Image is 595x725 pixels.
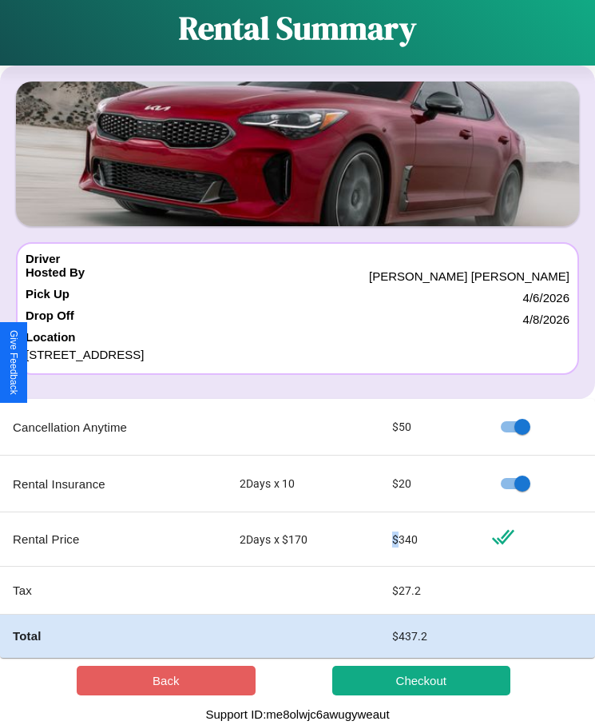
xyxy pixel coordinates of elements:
[379,399,479,456] td: $ 50
[227,456,379,512] td: 2 Days x 10
[77,666,256,695] button: Back
[26,252,60,265] h4: Driver
[369,265,569,287] p: [PERSON_NAME] [PERSON_NAME]
[13,627,214,644] h4: Total
[26,344,569,365] p: [STREET_ADDRESS]
[379,512,479,567] td: $ 340
[13,416,214,438] p: Cancellation Anytime
[379,615,479,658] td: $ 437.2
[26,287,69,309] h4: Pick Up
[13,473,214,495] p: Rental Insurance
[379,567,479,615] td: $ 27.2
[13,580,214,601] p: Tax
[205,703,389,725] p: Support ID: me8olwjc6awugyweaut
[26,265,85,287] h4: Hosted By
[179,6,416,50] h1: Rental Summary
[332,666,511,695] button: Checkout
[227,512,379,567] td: 2 Days x $ 170
[379,456,479,512] td: $ 20
[8,330,19,395] div: Give Feedback
[523,309,569,330] p: 4 / 8 / 2026
[523,287,569,309] p: 4 / 6 / 2026
[26,330,569,344] h4: Location
[26,309,74,330] h4: Drop Off
[13,528,214,550] p: Rental Price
